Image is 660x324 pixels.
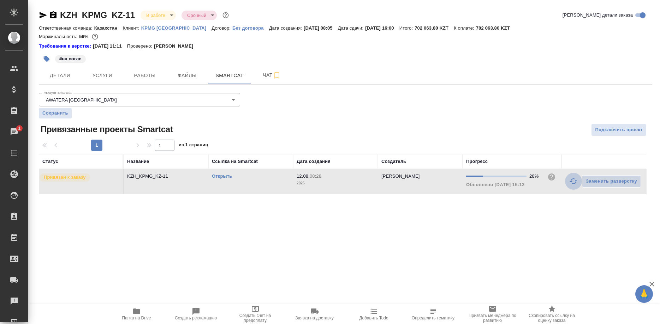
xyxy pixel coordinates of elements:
button: Заменить разверстку [582,175,641,188]
svg: Подписаться [273,71,281,80]
p: Казахстан [94,25,123,31]
span: Обновлено [DATE] 15:12 [466,182,525,187]
p: Дата создания: [269,25,304,31]
span: [PERSON_NAME] детали заказа [563,12,633,19]
span: Подключить проект [595,126,643,134]
a: Требования к верстке: [39,43,93,50]
button: Обновить прогресс [565,173,582,190]
div: Прогресс [466,158,488,165]
p: [PERSON_NAME] [381,173,420,179]
a: 1 [2,123,26,141]
a: KZH_KPMG_KZ-11 [60,10,135,20]
span: 🙏 [638,287,650,301]
p: Клиент: [123,25,141,31]
p: [DATE] 11:11 [93,43,127,50]
p: Договор: [212,25,232,31]
div: В работе [182,11,217,20]
button: В работе [144,12,167,18]
button: 🙏 [635,285,653,303]
button: Подключить проект [591,124,647,136]
a: KPMG [GEOGRAPHIC_DATA] [141,25,212,31]
p: Маржинальность: [39,34,79,39]
p: [DATE] 16:00 [365,25,399,31]
button: AWATERA [GEOGRAPHIC_DATA] [44,97,119,103]
a: Открыть [212,173,232,179]
span: Сохранить [42,110,68,117]
button: Добавить тэг [39,51,54,67]
span: Чат [255,71,289,80]
p: KZH_KPMG_KZ-11 [127,173,205,180]
p: 08:28 [310,173,321,179]
p: Привязан к заказу [44,174,86,181]
p: [DATE] 08:05 [304,25,338,31]
button: Сохранить [39,108,72,118]
button: Доп статусы указывают на важность/срочность заказа [221,11,230,20]
span: Заменить разверстку [586,177,637,185]
p: 2025 [297,180,374,187]
p: Итого: [399,25,415,31]
p: К оплате: [454,25,476,31]
span: Детали [43,71,77,80]
p: 702 063,80 KZT [415,25,454,31]
p: Проверено: [127,43,154,50]
span: Привязанные проекты Smartcat [39,124,173,135]
div: 28% [529,173,542,180]
div: Дата создания [297,158,331,165]
button: Скопировать ссылку для ЯМессенджера [39,11,47,19]
button: Скопировать ссылку [49,11,58,19]
div: Создатель [381,158,406,165]
div: Ссылка на Smartcat [212,158,258,165]
p: 56% [79,34,90,39]
p: Ответственная команда: [39,25,94,31]
span: 1 [14,125,25,132]
div: Статус [42,158,58,165]
button: 42277.40 RUB; [90,32,100,41]
span: из 1 страниц [179,141,208,151]
span: Файлы [170,71,204,80]
div: Нажми, чтобы открыть папку с инструкцией [39,43,93,50]
a: Без договора [232,25,269,31]
div: AWATERA [GEOGRAPHIC_DATA] [39,93,240,106]
span: Услуги [85,71,119,80]
p: Дата сдачи: [338,25,365,31]
p: 12.08, [297,173,310,179]
button: Срочный [185,12,208,18]
div: В работе [141,11,176,20]
span: Работы [128,71,162,80]
p: 702 063,80 KZT [476,25,515,31]
p: [PERSON_NAME] [154,43,198,50]
p: #на согле [59,55,82,62]
span: Smartcat [213,71,246,80]
div: Название [127,158,149,165]
span: на согле [54,55,87,61]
